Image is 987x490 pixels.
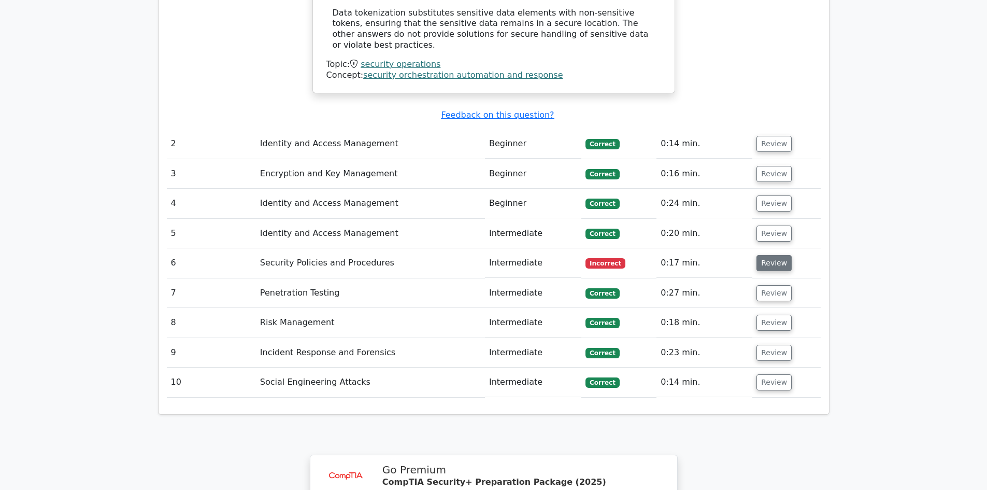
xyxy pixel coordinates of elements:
button: Review [756,345,792,361]
span: Correct [585,199,619,209]
td: 0:16 min. [656,159,752,189]
td: Beginner [485,129,581,159]
td: 0:18 min. [656,308,752,338]
a: security orchestration automation and response [363,70,563,80]
td: Intermediate [485,308,581,338]
button: Review [756,285,792,301]
td: 0:27 min. [656,278,752,308]
td: Beginner [485,189,581,218]
a: security operations [361,59,440,69]
a: Feedback on this question? [441,110,554,120]
td: Beginner [485,159,581,189]
td: 0:14 min. [656,129,752,159]
span: Correct [585,377,619,388]
button: Review [756,226,792,242]
span: Correct [585,288,619,299]
span: Correct [585,318,619,328]
td: Intermediate [485,248,581,278]
span: Correct [585,348,619,358]
button: Review [756,136,792,152]
div: Topic: [326,59,661,70]
td: 2 [167,129,256,159]
td: 10 [167,368,256,397]
div: Concept: [326,70,661,81]
span: Correct [585,169,619,179]
td: 0:14 min. [656,368,752,397]
td: Intermediate [485,219,581,248]
td: 4 [167,189,256,218]
span: Correct [585,229,619,239]
td: 8 [167,308,256,338]
button: Review [756,315,792,331]
td: Identity and Access Management [256,219,485,248]
button: Review [756,166,792,182]
span: Incorrect [585,258,625,269]
td: Identity and Access Management [256,189,485,218]
td: 9 [167,338,256,368]
td: Intermediate [485,368,581,397]
span: Correct [585,139,619,149]
td: Identity and Access Management [256,129,485,159]
button: Review [756,195,792,212]
td: Intermediate [485,278,581,308]
td: Penetration Testing [256,278,485,308]
td: 0:17 min. [656,248,752,278]
td: 3 [167,159,256,189]
td: 0:20 min. [656,219,752,248]
td: Social Engineering Attacks [256,368,485,397]
td: 5 [167,219,256,248]
td: 6 [167,248,256,278]
td: Intermediate [485,338,581,368]
td: Security Policies and Procedures [256,248,485,278]
td: 0:23 min. [656,338,752,368]
td: 7 [167,278,256,308]
td: Incident Response and Forensics [256,338,485,368]
div: Data tokenization substitutes sensitive data elements with non-sensitive tokens, ensuring that th... [333,8,655,51]
td: 0:24 min. [656,189,752,218]
td: Risk Management [256,308,485,338]
button: Review [756,255,792,271]
td: Encryption and Key Management [256,159,485,189]
button: Review [756,374,792,390]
